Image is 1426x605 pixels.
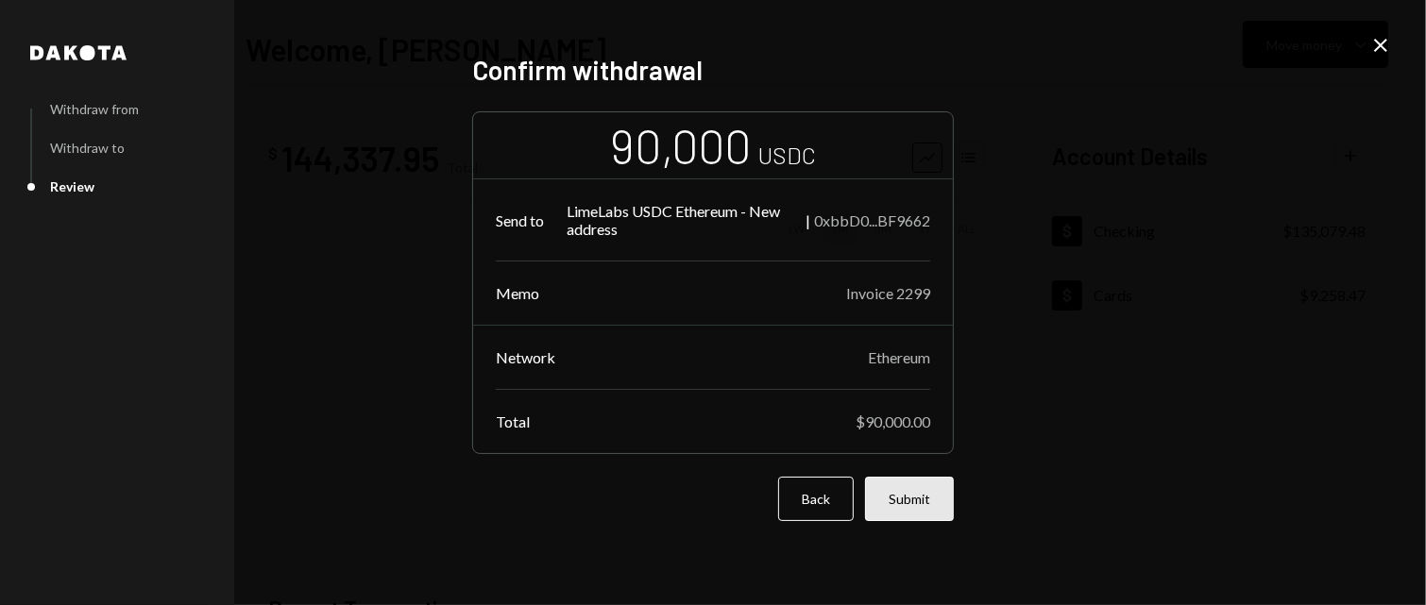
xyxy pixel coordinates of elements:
[472,52,954,89] h2: Confirm withdrawal
[50,140,125,156] div: Withdraw to
[50,101,139,117] div: Withdraw from
[758,140,816,171] div: USDC
[567,202,802,238] div: LimeLabs USDC Ethereum - New address
[496,412,530,430] div: Total
[846,284,930,302] div: Invoice 2299
[856,412,930,430] div: $90,000.00
[496,284,539,302] div: Memo
[496,211,544,229] div: Send to
[868,348,930,366] div: Ethereum
[50,178,94,194] div: Review
[814,211,930,229] div: 0xbbD0...BF9662
[865,477,954,521] button: Submit
[778,477,854,521] button: Back
[610,116,751,176] div: 90,000
[496,348,555,366] div: Network
[806,211,810,229] div: |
